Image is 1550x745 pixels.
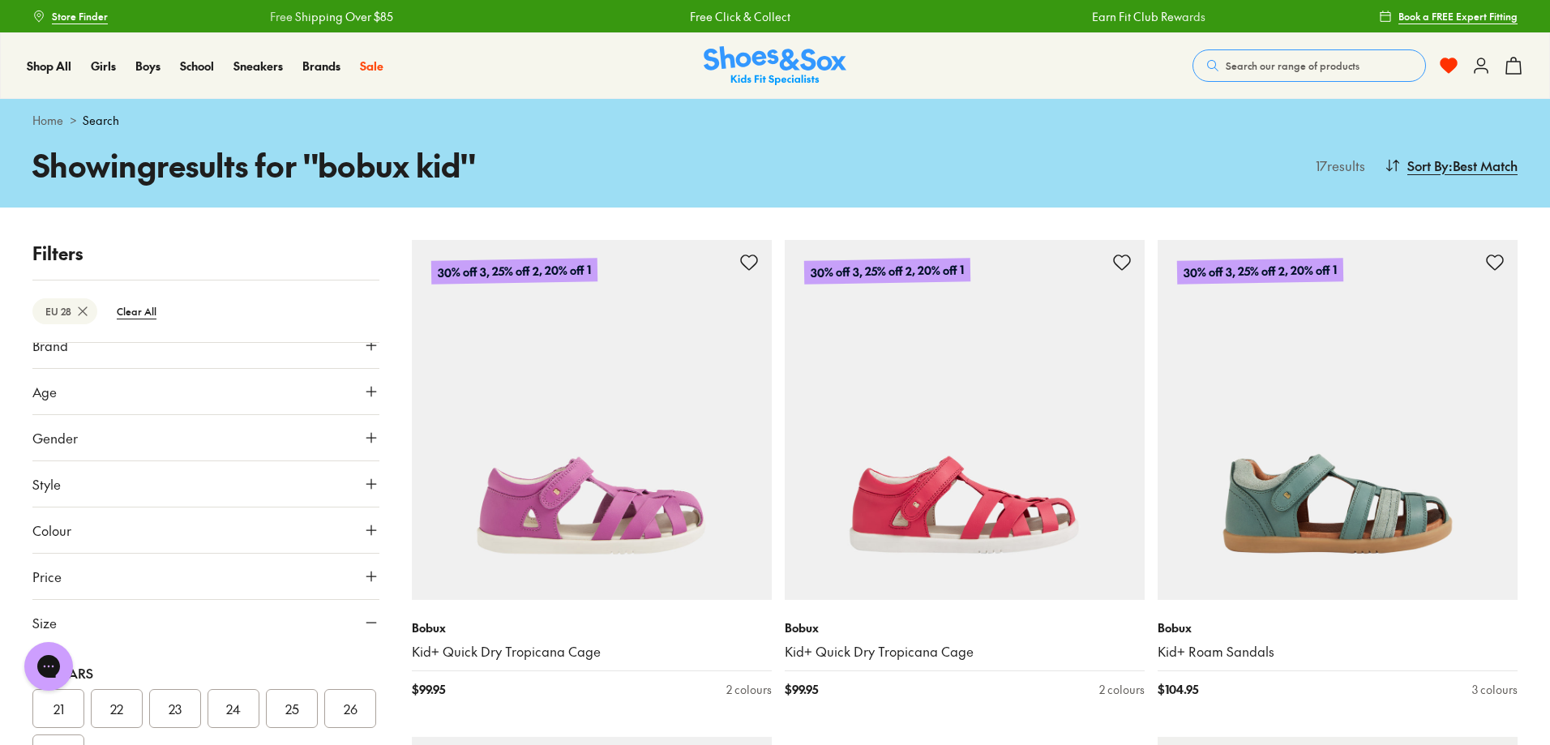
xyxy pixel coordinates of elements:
a: Book a FREE Expert Fitting [1379,2,1518,31]
span: Shop All [27,58,71,74]
a: School [180,58,214,75]
p: Bobux [1158,619,1518,636]
button: 24 [208,689,259,728]
a: Store Finder [32,2,108,31]
iframe: Gorgias live chat messenger [16,636,81,696]
a: Free Click & Collect [689,8,790,25]
p: Bobux [412,619,772,636]
button: Sort By:Best Match [1385,148,1518,183]
a: Brands [302,58,340,75]
button: Size [32,600,379,645]
a: Shoes & Sox [704,46,846,86]
div: 2 colours [1099,681,1145,698]
button: Style [32,461,379,507]
button: Gender [32,415,379,460]
span: Boys [135,58,161,74]
button: 26 [324,689,376,728]
div: 3 colours [1472,681,1518,698]
button: Brand [32,323,379,368]
span: School [180,58,214,74]
span: Size [32,613,57,632]
button: Colour [32,507,379,553]
span: Book a FREE Expert Fitting [1398,9,1518,24]
span: Search [83,112,119,129]
span: Sneakers [233,58,283,74]
span: $ 99.95 [785,681,818,698]
a: Earn Fit Club Rewards [1091,8,1205,25]
span: Girls [91,58,116,74]
p: 30% off 3, 25% off 2, 20% off 1 [1177,259,1343,284]
a: Shop All [27,58,71,75]
p: 17 results [1309,156,1365,175]
p: Filters [32,240,379,267]
span: : Best Match [1449,156,1518,175]
span: $ 99.95 [412,681,445,698]
button: Age [32,369,379,414]
div: 1-3 Years [32,663,379,683]
div: 2 colours [726,681,772,698]
a: Boys [135,58,161,75]
p: 30% off 3, 25% off 2, 20% off 1 [431,259,597,284]
button: 22 [91,689,143,728]
btn: Clear All [104,297,169,326]
button: Search our range of products [1192,49,1426,82]
a: 30% off 3, 25% off 2, 20% off 1 [785,240,1145,600]
btn: EU 28 [32,298,97,324]
a: Kid+ Quick Dry Tropicana Cage [785,643,1145,661]
h1: Showing results for " bobux kid " [32,142,775,188]
span: Style [32,474,61,494]
a: Girls [91,58,116,75]
img: SNS_Logo_Responsive.svg [704,46,846,86]
span: Sale [360,58,383,74]
a: 30% off 3, 25% off 2, 20% off 1 [412,240,772,600]
button: 25 [266,689,318,728]
p: 30% off 3, 25% off 2, 20% off 1 [804,258,970,285]
span: $ 104.95 [1158,681,1198,698]
span: Store Finder [52,9,108,24]
div: > [32,112,1518,129]
span: Sort By [1407,156,1449,175]
button: Price [32,554,379,599]
a: Sneakers [233,58,283,75]
button: 23 [149,689,201,728]
button: 21 [32,689,84,728]
span: Price [32,567,62,586]
span: Search our range of products [1226,58,1359,73]
a: Sale [360,58,383,75]
span: Brand [32,336,68,355]
a: 30% off 3, 25% off 2, 20% off 1 [1158,240,1518,600]
p: Bobux [785,619,1145,636]
span: Brands [302,58,340,74]
span: Age [32,382,57,401]
a: Home [32,112,63,129]
a: Kid+ Roam Sandals [1158,643,1518,661]
a: Kid+ Quick Dry Tropicana Cage [412,643,772,661]
a: Free Shipping Over $85 [269,8,392,25]
span: Colour [32,520,71,540]
span: Gender [32,428,78,447]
